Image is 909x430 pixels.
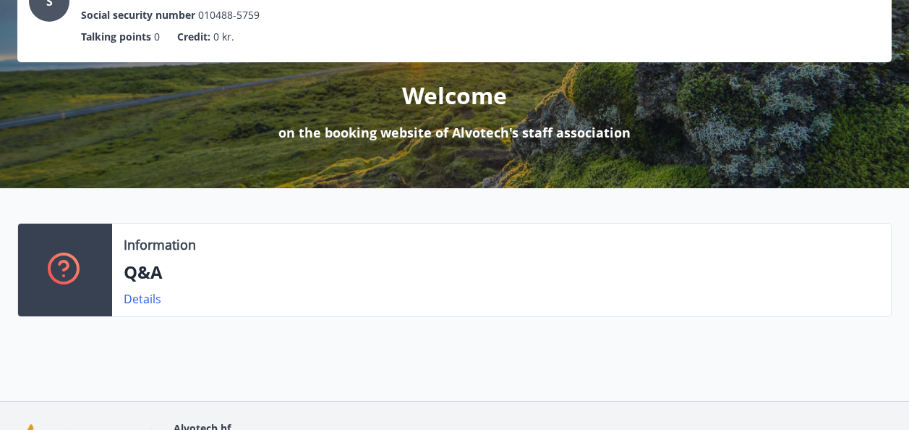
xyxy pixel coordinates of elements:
span: 0 kr. [213,29,234,45]
p: Credit: [177,29,210,45]
a: Details [124,291,161,307]
p: Q&A [124,260,879,284]
p: Welcome [402,80,507,111]
p: on the booking website of Alvotech's staff association [278,123,631,142]
p: Talking points [81,29,151,45]
span: 010488-5759 [198,7,260,23]
p: Information [124,235,196,254]
span: 0 [154,29,160,45]
p: Social security number [81,7,195,23]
